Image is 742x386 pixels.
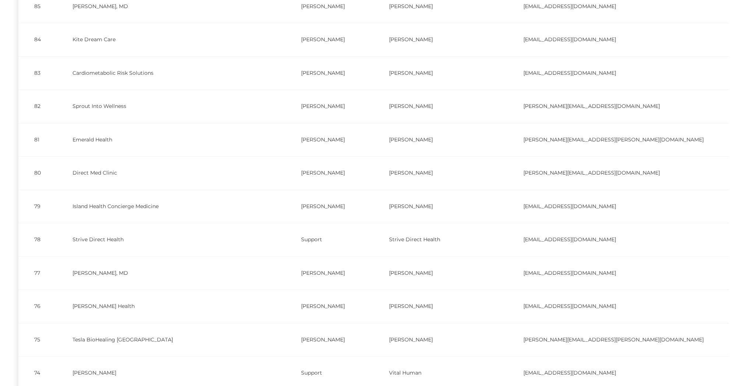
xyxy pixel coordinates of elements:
td: Support [285,223,373,256]
td: 79 [18,190,57,223]
td: [PERSON_NAME] [373,56,508,90]
td: [PERSON_NAME][EMAIL_ADDRESS][DOMAIN_NAME] [508,90,720,123]
td: [EMAIL_ADDRESS][DOMAIN_NAME] [508,56,720,90]
td: [PERSON_NAME] [285,90,373,123]
td: Kite Dream Care [57,23,285,56]
td: [PERSON_NAME][EMAIL_ADDRESS][PERSON_NAME][DOMAIN_NAME] [508,323,720,357]
td: [PERSON_NAME] [373,123,508,157]
td: 77 [18,256,57,290]
td: [PERSON_NAME] [285,256,373,290]
td: [EMAIL_ADDRESS][DOMAIN_NAME] [508,289,720,323]
td: [PERSON_NAME] Health [57,289,285,323]
td: [EMAIL_ADDRESS][DOMAIN_NAME] [508,190,720,223]
td: [PERSON_NAME] [285,23,373,56]
td: [EMAIL_ADDRESS][DOMAIN_NAME] [508,223,720,256]
td: [PERSON_NAME] [373,156,508,190]
td: [PERSON_NAME] [373,323,508,357]
td: [PERSON_NAME] [373,289,508,323]
td: 82 [18,90,57,123]
td: 80 [18,156,57,190]
td: Strive Direct Health [57,223,285,256]
td: [PERSON_NAME] [285,56,373,90]
td: [PERSON_NAME] [285,123,373,157]
td: Cardiometabolic Risk Solutions [57,56,285,90]
td: 83 [18,56,57,90]
td: Strive Direct Health [373,223,508,256]
td: 78 [18,223,57,256]
td: [PERSON_NAME] [285,190,373,223]
td: Sprout Into Wellness [57,90,285,123]
td: [PERSON_NAME] [373,256,508,290]
td: 76 [18,289,57,323]
td: [PERSON_NAME][EMAIL_ADDRESS][PERSON_NAME][DOMAIN_NAME] [508,123,720,157]
td: Direct Med Clinic [57,156,285,190]
td: [PERSON_NAME] [373,190,508,223]
td: [PERSON_NAME] [373,90,508,123]
td: [PERSON_NAME] [285,289,373,323]
td: [PERSON_NAME][EMAIL_ADDRESS][DOMAIN_NAME] [508,156,720,190]
td: Tesla BioHealing [GEOGRAPHIC_DATA] [57,323,285,357]
td: 84 [18,23,57,56]
td: 75 [18,323,57,357]
td: [PERSON_NAME], MD [57,256,285,290]
td: [EMAIL_ADDRESS][DOMAIN_NAME] [508,256,720,290]
td: [PERSON_NAME] [285,156,373,190]
td: [EMAIL_ADDRESS][DOMAIN_NAME] [508,23,720,56]
td: Emerald Health [57,123,285,157]
td: 81 [18,123,57,157]
td: Island Health Concierge Medicine [57,190,285,223]
td: [PERSON_NAME] [285,323,373,357]
td: [PERSON_NAME] [373,23,508,56]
